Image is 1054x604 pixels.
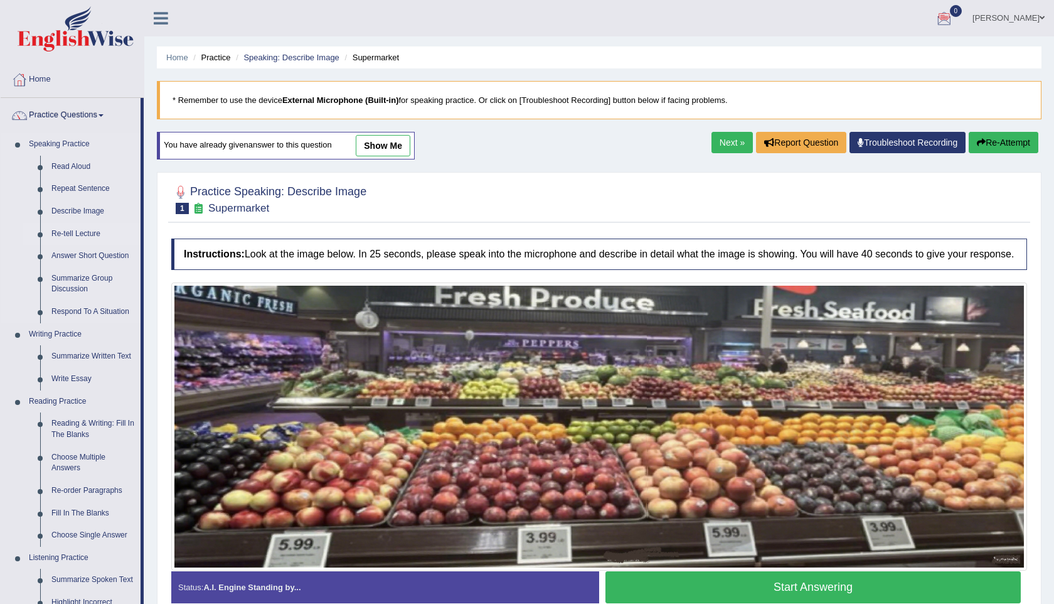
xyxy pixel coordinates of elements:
a: Reading Practice [23,391,141,413]
a: Next » [711,132,753,153]
a: Summarize Written Text [46,345,141,368]
li: Supermarket [341,51,399,63]
span: 0 [950,5,962,17]
b: Instructions: [184,249,245,259]
h4: Look at the image below. In 25 seconds, please speak into the microphone and describe in detail w... [171,239,1027,270]
a: Write Essay [46,368,141,391]
h2: Practice Speaking: Describe Image [171,183,366,214]
a: Choose Single Answer [46,524,141,547]
a: Answer Short Question [46,245,141,267]
a: Describe Image [46,200,141,223]
div: Status: [171,571,599,603]
a: Choose Multiple Answers [46,446,141,480]
a: Home [166,53,188,62]
a: Speaking: Describe Image [243,53,339,62]
a: Respond To A Situation [46,301,141,323]
button: Start Answering [605,571,1021,603]
li: Practice [190,51,230,63]
b: External Microphone (Built-in) [282,95,399,105]
small: Exam occurring question [192,203,205,215]
a: Re-tell Lecture [46,223,141,245]
span: 1 [176,203,189,214]
strong: A.I. Engine Standing by... [203,583,301,592]
a: Troubleshoot Recording [849,132,966,153]
a: Home [1,62,144,94]
a: show me [356,135,410,156]
button: Report Question [756,132,846,153]
blockquote: * Remember to use the device for speaking practice. Or click on [Troubleshoot Recording] button b... [157,81,1041,119]
a: Writing Practice [23,323,141,346]
a: Re-order Paragraphs [46,480,141,502]
a: Summarize Spoken Text [46,569,141,591]
a: Repeat Sentence [46,178,141,200]
a: Practice Questions [1,98,141,129]
a: Fill In The Blanks [46,502,141,525]
a: Listening Practice [23,547,141,569]
a: Speaking Practice [23,133,141,156]
a: Read Aloud [46,156,141,178]
a: Summarize Group Discussion [46,267,141,301]
div: You have already given answer to this question [157,132,415,159]
small: Supermarket [208,202,269,214]
button: Re-Attempt [969,132,1038,153]
a: Reading & Writing: Fill In The Blanks [46,413,141,446]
